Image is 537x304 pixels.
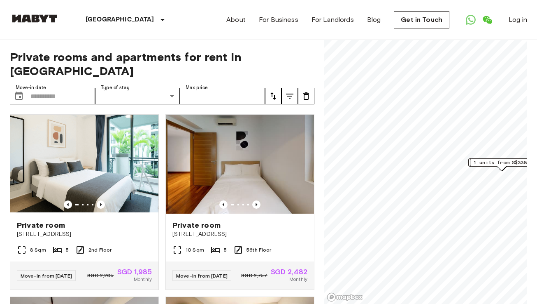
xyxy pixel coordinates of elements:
a: Blog [367,15,381,25]
label: Move-in date [16,84,46,91]
span: Move-in from [DATE] [176,273,228,279]
span: Monthly [134,276,152,283]
span: 10 Sqm [186,246,204,254]
p: [GEOGRAPHIC_DATA] [86,15,154,25]
div: Map marker [468,158,535,171]
a: About [226,15,246,25]
span: SGD 2,482 [271,268,307,276]
button: Previous image [252,200,260,209]
button: Previous image [97,200,105,209]
button: Previous image [219,200,228,209]
span: Private room [172,220,221,230]
span: 5 [224,246,227,254]
span: 1 units from S$3381 [474,159,530,166]
span: Monthly [289,276,307,283]
a: Open WhatsApp [463,12,479,28]
a: Get in Touch [394,11,449,28]
a: Marketing picture of unit SG-01-083-001-005Previous imagePrevious imagePrivate room[STREET_ADDRES... [10,114,159,290]
button: Choose date [11,88,27,104]
span: 5 [66,246,69,254]
span: SGD 1,985 [117,268,152,276]
span: [STREET_ADDRESS] [172,230,307,238]
a: Log in [509,15,527,25]
a: For Landlords [312,15,354,25]
a: For Business [259,15,298,25]
span: SGD 2,205 [87,272,114,279]
a: Marketing picture of unit SG-01-072-003-03Previous imagePrevious imagePrivate room[STREET_ADDRESS... [165,114,314,290]
label: Max price [186,84,208,91]
span: [STREET_ADDRESS] [17,230,152,238]
button: tune [298,88,314,104]
span: 8 Sqm [30,246,46,254]
a: Mapbox logo [327,292,363,302]
button: tune [281,88,298,104]
label: Type of stay [101,84,130,91]
img: Marketing picture of unit SG-01-083-001-005 [10,115,158,214]
button: Previous image [64,200,72,209]
span: Private room [17,220,65,230]
div: Map marker [470,158,533,171]
button: tune [265,88,281,104]
span: SGD 2,757 [241,272,267,279]
span: 56th Floor [246,246,272,254]
a: Open WeChat [479,12,495,28]
span: Move-in from [DATE] [21,273,72,279]
span: Private rooms and apartments for rent in [GEOGRAPHIC_DATA] [10,50,314,78]
img: Habyt [10,14,59,23]
img: Marketing picture of unit SG-01-072-003-03 [166,115,314,214]
span: 2nd Floor [88,246,112,254]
